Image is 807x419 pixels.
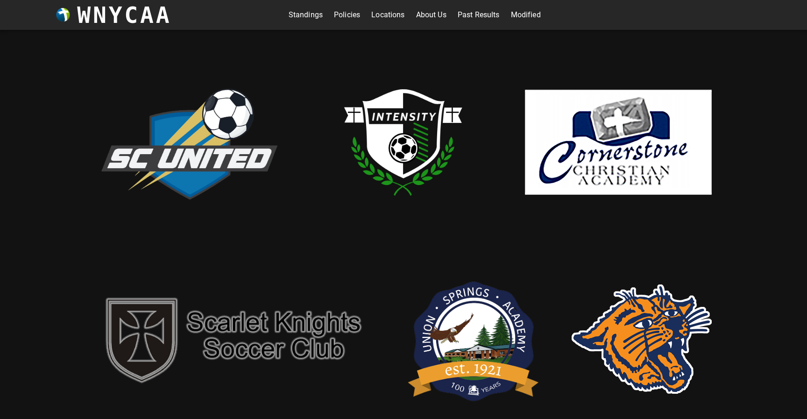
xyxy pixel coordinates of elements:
a: Standings [289,7,323,22]
a: Modified [511,7,541,22]
a: Past Results [458,7,500,22]
img: usa.png [403,267,544,412]
img: sk.png [95,289,375,390]
a: Locations [371,7,404,22]
img: intensity.png [310,49,497,235]
a: About Us [416,7,446,22]
img: wnycaaBall.png [56,8,70,22]
h3: WNYCAA [77,2,171,28]
img: rsd.png [572,284,712,394]
a: Policies [334,7,360,22]
img: scUnited.png [95,78,282,206]
img: cornerstone.png [525,90,712,195]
